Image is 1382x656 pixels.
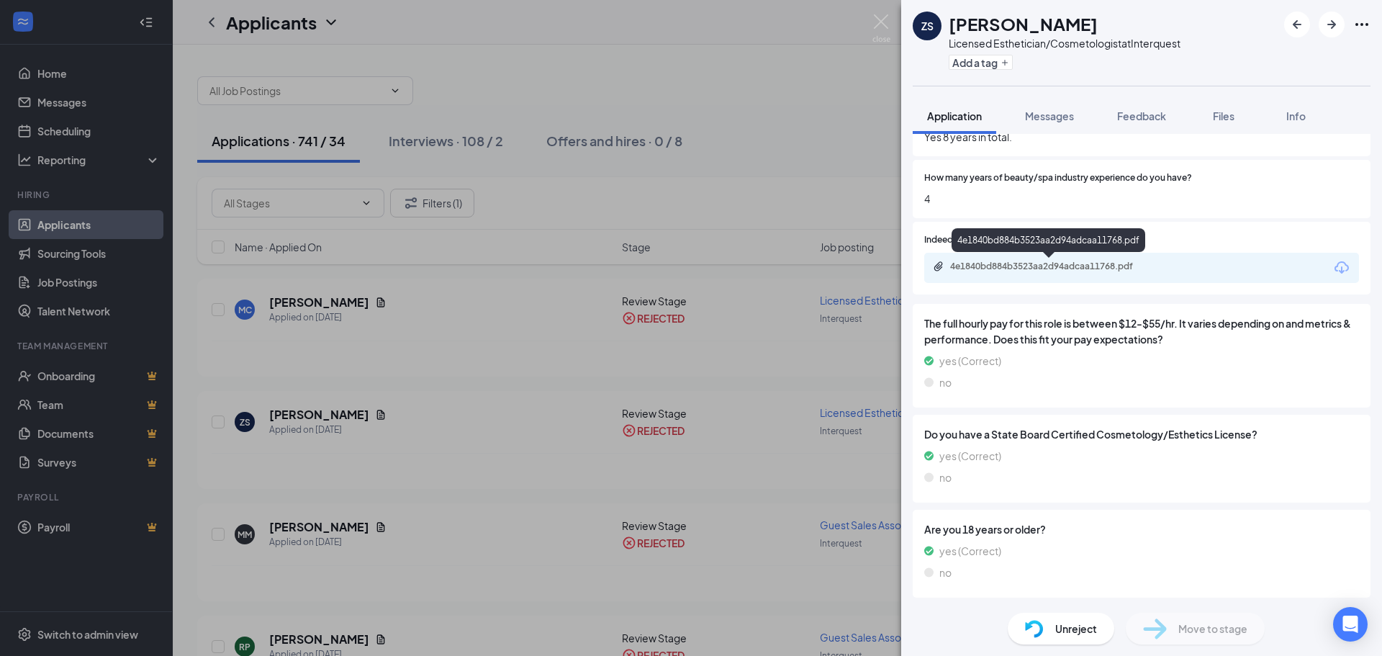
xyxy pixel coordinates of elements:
[924,191,1359,207] span: 4
[927,109,982,122] span: Application
[939,353,1001,369] span: yes (Correct)
[1001,58,1009,67] svg: Plus
[1323,16,1340,33] svg: ArrowRight
[950,261,1152,272] div: 4e1840bd884b3523aa2d94adcaa11768.pdf
[939,469,952,485] span: no
[1286,109,1306,122] span: Info
[939,374,952,390] span: no
[939,565,952,580] span: no
[924,233,988,247] span: Indeed Resume
[952,228,1145,252] div: 4e1840bd884b3523aa2d94adcaa11768.pdf
[1025,109,1074,122] span: Messages
[933,261,944,272] svg: Paperclip
[1353,16,1370,33] svg: Ellipses
[1178,621,1247,637] span: Move to stage
[1213,109,1234,122] span: Files
[1333,607,1368,642] div: Open Intercom Messenger
[924,129,1359,145] span: Yes 8 years in total.
[1333,259,1350,277] svg: Download
[924,315,1359,347] span: The full hourly pay for this role is between $12-$55/hr. It varies depending on and metrics & per...
[939,448,1001,464] span: yes (Correct)
[1288,16,1306,33] svg: ArrowLeftNew
[921,19,934,33] div: ZS
[924,521,1359,537] span: Are you 18 years or older?
[933,261,1166,274] a: Paperclip4e1840bd884b3523aa2d94adcaa11768.pdf
[949,55,1013,70] button: PlusAdd a tag
[1055,621,1097,637] span: Unreject
[1117,109,1166,122] span: Feedback
[924,171,1192,185] span: How many years of beauty/spa industry experience do you have?
[924,426,1359,442] span: Do you have a State Board Certified Cosmetology/Esthetics License?
[949,12,1098,36] h1: [PERSON_NAME]
[1319,12,1345,37] button: ArrowRight
[939,543,1001,559] span: yes (Correct)
[949,36,1180,50] div: Licensed Esthetician/Cosmetologist at Interquest
[1284,12,1310,37] button: ArrowLeftNew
